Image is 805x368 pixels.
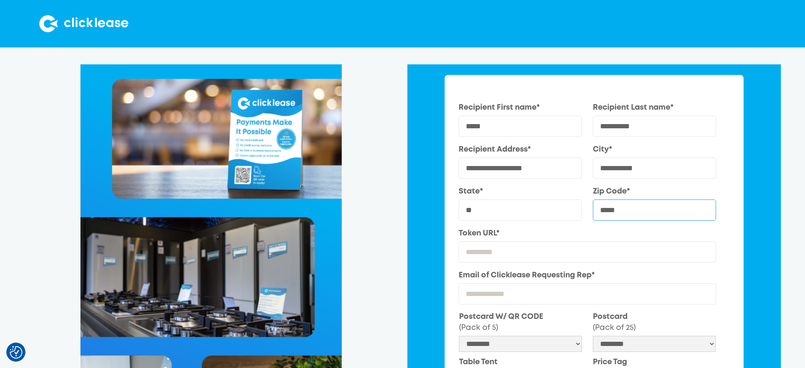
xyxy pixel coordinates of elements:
label: Email of Clicklease Requesting Rep* [459,270,716,281]
label: State* [459,186,582,197]
label: Postcard W/ QR CODE [459,312,582,334]
img: Revisit consent button [10,346,22,359]
span: (Pack of 25) [593,324,636,331]
label: Recipient First name* [459,102,582,113]
label: Recipient Address* [459,144,582,155]
span: (Pack of 5) [459,324,498,331]
label: Postcard [593,312,716,334]
label: City* [593,144,716,155]
label: Zip Code* [593,186,716,197]
button: Consent Preferences [10,346,22,359]
img: Clicklease logo [39,15,128,32]
label: Token URL* [459,228,716,239]
label: Recipient Last name* [593,102,716,113]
